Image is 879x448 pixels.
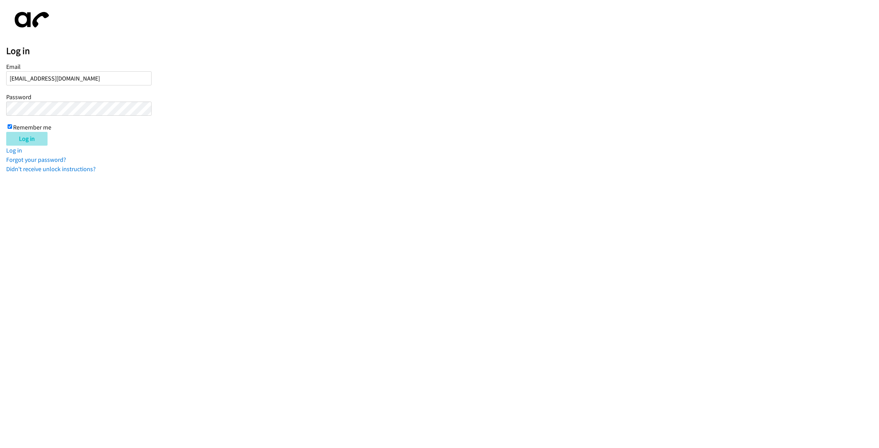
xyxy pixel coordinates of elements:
label: Email [6,63,21,71]
label: Password [6,93,31,101]
a: Log in [6,146,22,154]
img: aphone-8a226864a2ddd6a5e75d1ebefc011f4aa8f32683c2d82f3fb0802fe031f96514.svg [6,6,54,33]
input: Log in [6,132,48,146]
label: Remember me [13,123,51,131]
a: Forgot your password? [6,156,66,164]
a: Didn't receive unlock instructions? [6,165,96,173]
h2: Log in [6,45,879,57]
